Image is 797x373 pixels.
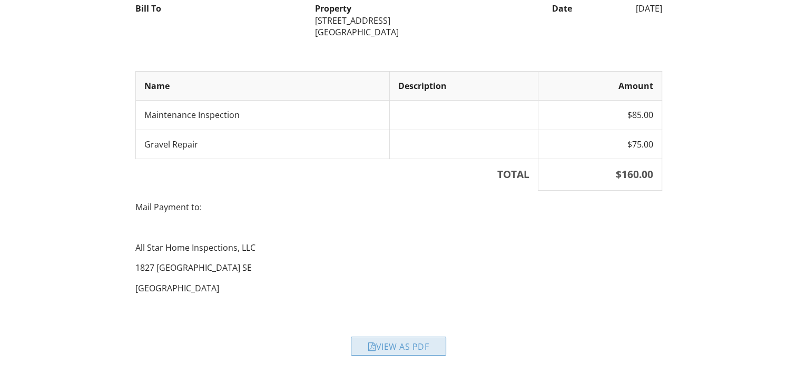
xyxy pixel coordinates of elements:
td: $75.00 [538,130,662,159]
div: View as PDF [351,337,446,356]
a: View as PDF [351,343,446,355]
strong: Bill To [135,3,161,14]
p: All Star Home Inspections, LLC [135,242,662,253]
p: 1827 [GEOGRAPHIC_DATA] SE [135,262,662,273]
th: Name [135,71,390,100]
div: Date [488,3,578,14]
td: $85.00 [538,101,662,130]
th: TOTAL [135,159,538,191]
div: [GEOGRAPHIC_DATA] [315,26,482,38]
th: Description [390,71,538,100]
p: Mail Payment to: [135,201,662,213]
span: Gravel Repair [144,139,198,150]
p: [GEOGRAPHIC_DATA] [135,282,662,294]
strong: Property [315,3,351,14]
div: [STREET_ADDRESS] [315,15,482,26]
div: [DATE] [578,3,668,14]
th: Amount [538,71,662,100]
span: Maintenance Inspection [144,109,240,121]
th: $160.00 [538,159,662,191]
